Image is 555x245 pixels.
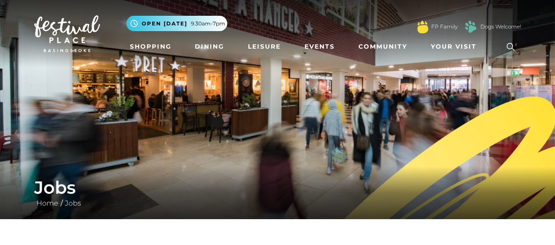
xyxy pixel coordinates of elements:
[480,23,521,31] a: Dogs Welcome!
[191,39,228,55] a: Dining
[126,16,227,31] button: Open [DATE] 9.30am-7pm
[191,20,225,28] span: 9.30am-7pm
[427,39,484,55] a: Your Visit
[34,15,100,52] img: Festival Place Logo
[34,177,521,198] h1: Jobs
[355,39,411,55] a: Community
[431,23,458,31] a: FP Family
[142,20,187,28] span: Open [DATE]
[244,39,284,55] a: Leisure
[28,177,528,209] div: /
[126,39,175,55] a: Shopping
[431,42,476,51] span: Your Visit
[301,39,338,55] a: Events
[34,199,61,207] a: Home
[63,199,83,207] a: Jobs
